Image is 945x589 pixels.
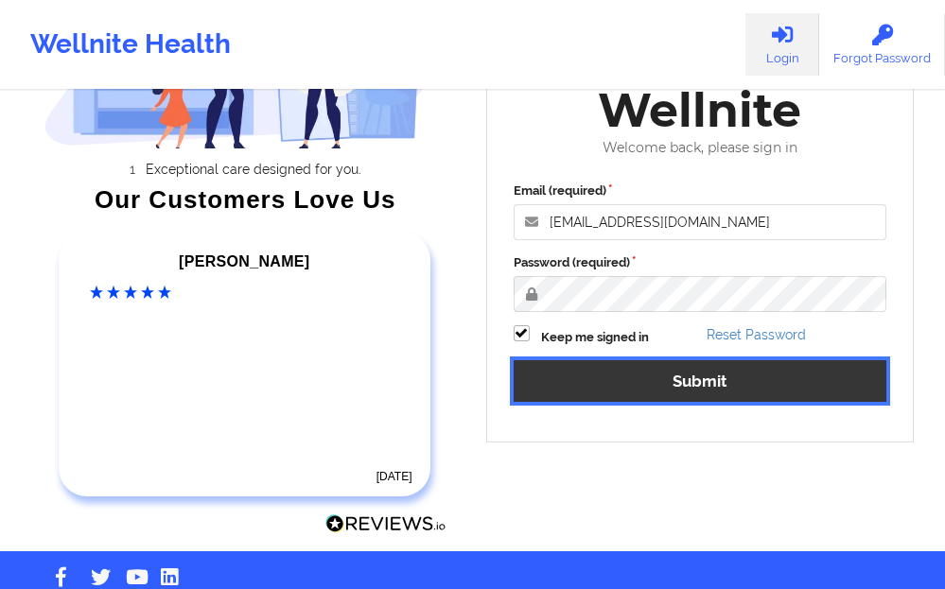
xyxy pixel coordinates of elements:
[500,140,901,156] div: Welcome back, please sign in
[376,470,412,483] time: [DATE]
[541,328,649,347] label: Keep me signed in
[514,182,887,200] label: Email (required)
[179,253,309,269] span: [PERSON_NAME]
[819,13,945,76] a: Forgot Password
[514,253,887,272] label: Password (required)
[325,514,446,539] a: Reviews.io Logo
[707,327,806,342] a: Reset Password
[61,162,446,177] li: Exceptional care designed for you.
[325,514,446,534] img: Reviews.io Logo
[514,360,887,401] button: Submit
[745,13,819,76] a: Login
[44,190,446,209] div: Our Customers Love Us
[514,204,887,240] input: Email address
